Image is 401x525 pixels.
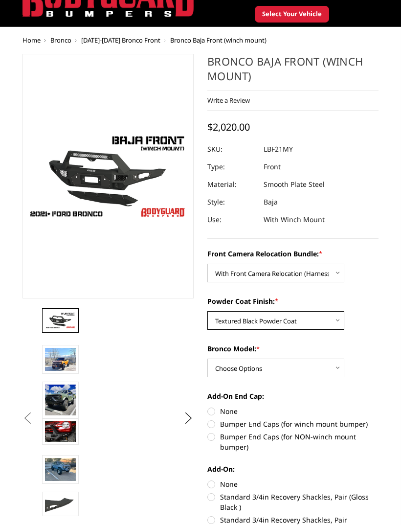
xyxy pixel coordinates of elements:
[255,6,329,23] button: Select Your Vehicle
[207,419,379,430] label: Bumper End Caps (for winch mount bumper)
[207,432,379,453] label: Bumper End Caps (for NON-winch mount bumper)
[45,496,76,513] img: Bolt-on end cap. Widens your Bronco bumper to match the factory fender flares.
[45,385,76,416] img: Bronco Baja Front (winch mount)
[207,211,256,229] dt: Use:
[264,176,325,194] dd: Smooth Plate Steel
[264,211,325,229] dd: With Winch Mount
[207,391,379,402] label: Add-On End Cap:
[264,194,278,211] dd: Baja
[22,54,194,299] a: Bodyguard Ford Bronco
[207,121,250,134] span: $2,020.00
[207,141,256,159] dt: SKU:
[262,10,322,20] span: Select Your Vehicle
[170,36,267,45] span: Bronco Baja Front (winch mount)
[45,422,76,442] img: Bodyguard Ford Bronco
[20,411,35,426] button: Previous
[264,159,281,176] dd: Front
[207,407,379,417] label: None
[207,176,256,194] dt: Material:
[264,141,293,159] dd: LBF21MY
[50,36,71,45] a: Bronco
[207,492,379,513] label: Standard 3/4in Recovery Shackles, Pair (Gloss Black )
[181,411,196,426] button: Next
[207,96,250,105] a: Write a Review
[45,458,76,481] img: Bronco Baja Front (winch mount)
[207,194,256,211] dt: Style:
[22,36,41,45] a: Home
[45,312,76,329] img: Bodyguard Ford Bronco
[207,159,256,176] dt: Type:
[207,479,379,490] label: None
[207,249,379,259] label: Front Camera Relocation Bundle:
[207,464,379,475] label: Add-On:
[207,344,379,354] label: Bronco Model:
[207,54,379,91] h1: Bronco Baja Front (winch mount)
[81,36,160,45] a: [DATE]-[DATE] Bronco Front
[207,297,379,307] label: Powder Coat Finish:
[45,348,76,371] img: Bronco Baja Front (winch mount)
